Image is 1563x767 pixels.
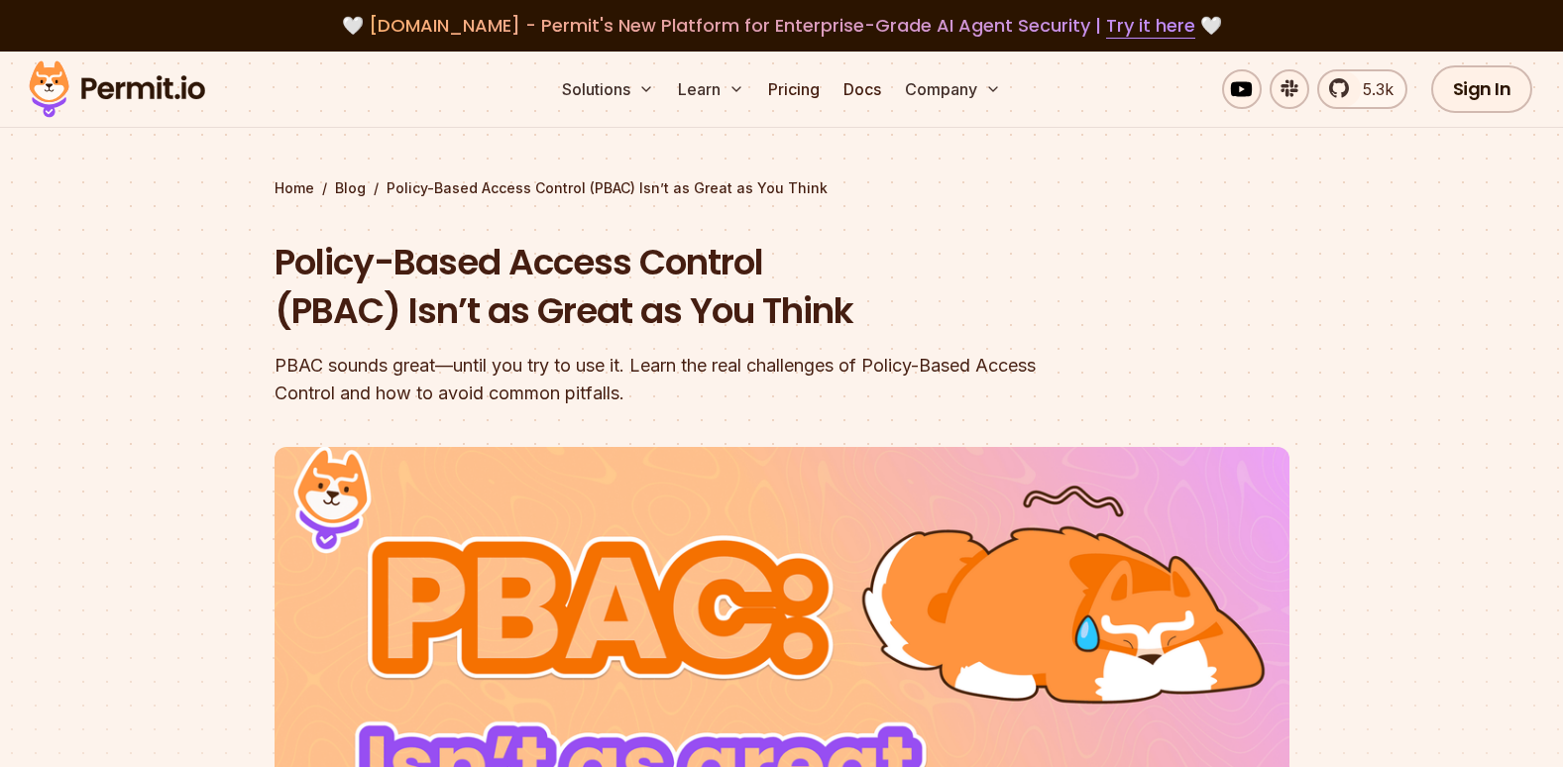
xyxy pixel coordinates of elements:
[1317,69,1407,109] a: 5.3k
[1106,13,1195,39] a: Try it here
[670,69,752,109] button: Learn
[1351,77,1394,101] span: 5.3k
[760,69,828,109] a: Pricing
[335,178,366,198] a: Blog
[275,238,1036,336] h1: Policy-Based Access Control (PBAC) Isn’t as Great as You Think
[1431,65,1533,113] a: Sign In
[48,12,1515,40] div: 🤍 🤍
[554,69,662,109] button: Solutions
[275,352,1036,407] div: PBAC sounds great—until you try to use it. Learn the real challenges of Policy-Based Access Contr...
[275,178,314,198] a: Home
[20,55,214,123] img: Permit logo
[369,13,1195,38] span: [DOMAIN_NAME] - Permit's New Platform for Enterprise-Grade AI Agent Security |
[897,69,1009,109] button: Company
[836,69,889,109] a: Docs
[275,178,1289,198] div: / /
